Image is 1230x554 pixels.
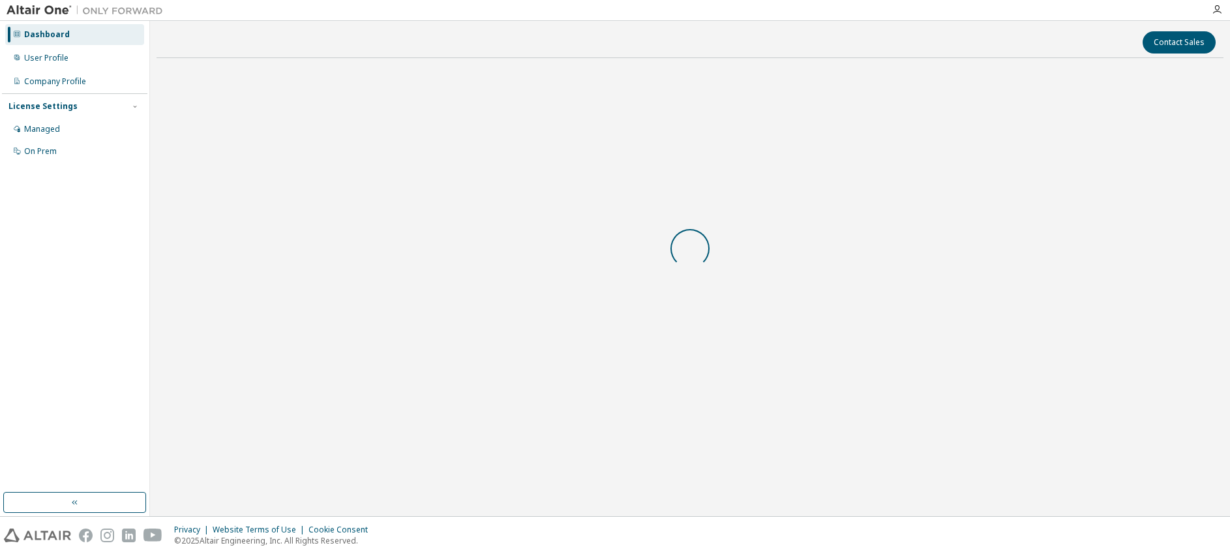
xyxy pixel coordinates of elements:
[122,529,136,542] img: linkedin.svg
[24,76,86,87] div: Company Profile
[308,525,376,535] div: Cookie Consent
[174,535,376,546] p: © 2025 Altair Engineering, Inc. All Rights Reserved.
[4,529,71,542] img: altair_logo.svg
[100,529,114,542] img: instagram.svg
[24,124,60,134] div: Managed
[8,101,78,112] div: License Settings
[143,529,162,542] img: youtube.svg
[1143,31,1216,54] button: Contact Sales
[24,29,70,40] div: Dashboard
[174,525,213,535] div: Privacy
[79,529,93,542] img: facebook.svg
[7,4,170,17] img: Altair One
[24,146,57,157] div: On Prem
[24,53,68,63] div: User Profile
[213,525,308,535] div: Website Terms of Use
